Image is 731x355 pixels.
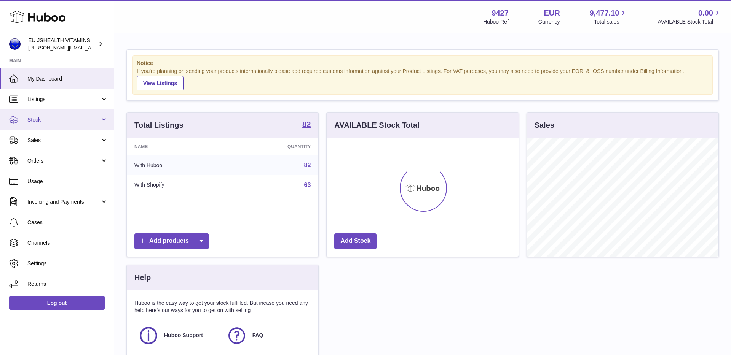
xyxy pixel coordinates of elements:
[27,137,100,144] span: Sales
[594,18,628,25] span: Total sales
[535,120,554,130] h3: Sales
[27,198,100,206] span: Invoicing and Payments
[134,120,184,130] h3: Total Listings
[137,68,709,90] div: If you're planning on sending your products internationally please add required customs informati...
[27,116,100,124] span: Stock
[134,273,151,283] h3: Help
[9,38,21,50] img: laura@jessicasepel.com
[230,138,318,155] th: Quantity
[134,300,311,314] p: Huboo is the easy way to get your stock fulfilled. But incase you need any help here's our ways f...
[483,18,509,25] div: Huboo Ref
[27,219,108,226] span: Cases
[334,120,419,130] h3: AVAILABLE Stock Total
[137,60,709,67] strong: Notice
[304,182,311,188] a: 63
[302,120,311,130] a: 82
[658,18,722,25] span: AVAILABLE Stock Total
[698,8,713,18] span: 0.00
[127,175,230,195] td: With Shopify
[538,18,560,25] div: Currency
[590,8,619,18] span: 9,477.10
[658,8,722,25] a: 0.00 AVAILABLE Stock Total
[137,76,184,90] a: View Listings
[27,239,108,247] span: Channels
[127,155,230,175] td: With Huboo
[27,281,108,288] span: Returns
[252,332,263,339] span: FAQ
[27,75,108,82] span: My Dashboard
[28,44,153,51] span: [PERSON_NAME][EMAIL_ADDRESS][DOMAIN_NAME]
[227,325,307,346] a: FAQ
[27,178,108,185] span: Usage
[9,296,105,310] a: Log out
[27,96,100,103] span: Listings
[334,233,377,249] a: Add Stock
[590,8,628,25] a: 9,477.10 Total sales
[544,8,560,18] strong: EUR
[27,157,100,165] span: Orders
[134,233,209,249] a: Add products
[28,37,97,51] div: EU JSHEALTH VITAMINS
[302,120,311,128] strong: 82
[492,8,509,18] strong: 9427
[304,162,311,168] a: 82
[27,260,108,267] span: Settings
[164,332,203,339] span: Huboo Support
[138,325,219,346] a: Huboo Support
[127,138,230,155] th: Name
